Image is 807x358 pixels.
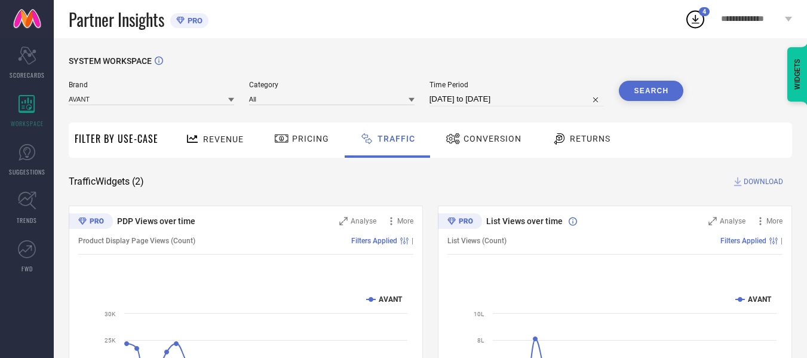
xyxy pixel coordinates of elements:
[781,237,783,245] span: |
[10,71,45,79] span: SCORECARDS
[78,237,195,245] span: Product Display Page Views (Count)
[720,237,766,245] span: Filters Applied
[17,216,37,225] span: TRENDS
[397,217,413,225] span: More
[708,217,717,225] svg: Zoom
[351,217,376,225] span: Analyse
[447,237,507,245] span: List Views (Count)
[429,81,605,89] span: Time Period
[105,311,116,317] text: 30K
[351,237,397,245] span: Filters Applied
[9,167,45,176] span: SUGGESTIONS
[11,119,44,128] span: WORKSPACE
[185,16,202,25] span: PRO
[69,176,144,188] span: Traffic Widgets ( 2 )
[339,217,348,225] svg: Zoom
[464,134,521,143] span: Conversion
[292,134,329,143] span: Pricing
[379,295,403,304] text: AVANT
[619,81,683,101] button: Search
[486,216,563,226] span: List Views over time
[702,8,706,16] span: 4
[477,337,484,344] text: 8L
[69,56,152,66] span: SYSTEM WORKSPACE
[748,295,772,304] text: AVANT
[412,237,413,245] span: |
[105,337,116,344] text: 25K
[429,92,605,106] input: Select time period
[249,81,415,89] span: Category
[69,213,113,231] div: Premium
[22,264,33,273] span: FWD
[75,131,158,146] span: Filter By Use-Case
[378,134,415,143] span: Traffic
[744,176,783,188] span: DOWNLOAD
[474,311,484,317] text: 10L
[203,134,244,144] span: Revenue
[570,134,610,143] span: Returns
[117,216,195,226] span: PDP Views over time
[69,7,164,32] span: Partner Insights
[766,217,783,225] span: More
[720,217,745,225] span: Analyse
[685,8,706,30] div: Open download list
[69,81,234,89] span: Brand
[438,213,482,231] div: Premium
